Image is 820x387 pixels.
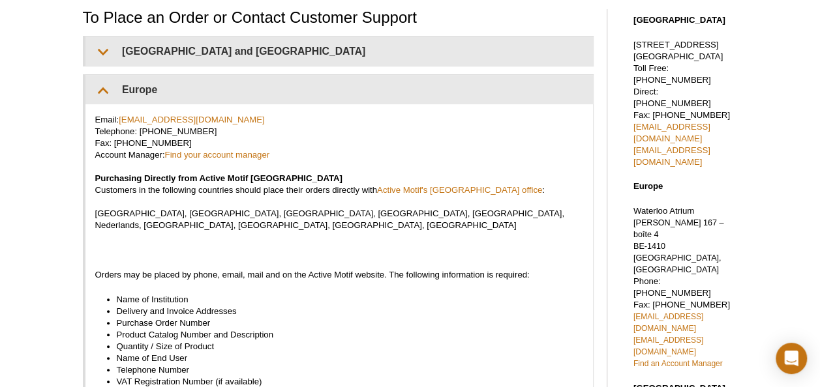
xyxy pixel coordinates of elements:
li: Quantity / Size of Product [117,341,570,352]
strong: [GEOGRAPHIC_DATA] [633,15,725,25]
strong: Europe [633,181,663,191]
a: [EMAIL_ADDRESS][DOMAIN_NAME] [633,336,703,356]
li: Product Catalog Number and Description [117,329,570,341]
li: Telephone Number [117,364,570,376]
a: Find your account manager [165,150,270,160]
a: Active Motif's [GEOGRAPHIC_DATA] office [377,185,542,195]
summary: [GEOGRAPHIC_DATA] and [GEOGRAPHIC_DATA] [85,36,593,66]
summary: Europe [85,75,593,104]
a: [EMAIL_ADDRESS][DOMAIN_NAME] [633,312,703,333]
span: [PERSON_NAME] 167 – boîte 4 BE-1410 [GEOGRAPHIC_DATA], [GEOGRAPHIC_DATA] [633,218,724,274]
p: Orders may be placed by phone, email, mail and on the Active Motif website. The following informa... [95,269,583,281]
li: Name of End User [117,352,570,364]
span: Purchasing Directly from Active Motif [GEOGRAPHIC_DATA] [95,173,342,183]
p: Email: Telephone: [PHONE_NUMBER] Fax: [PHONE_NUMBER] Account Manager: Customers in the following ... [95,114,583,231]
p: Waterloo Atrium Phone: [PHONE_NUMBER] Fax: [PHONE_NUMBER] [633,205,738,369]
h1: To Place an Order or Contact Customer Support [83,9,594,28]
li: Purchase Order Number [117,317,570,329]
li: Delivery and Invoice Addresses [117,306,570,317]
a: [EMAIL_ADDRESS][DOMAIN_NAME] [633,122,710,143]
a: Find an Account Manager [633,359,723,368]
div: Open Intercom Messenger [776,343,807,374]
a: [EMAIL_ADDRESS][DOMAIN_NAME] [119,115,265,124]
p: [STREET_ADDRESS] [GEOGRAPHIC_DATA] Toll Free: [PHONE_NUMBER] Direct: [PHONE_NUMBER] Fax: [PHONE_N... [633,39,738,168]
li: Name of Institution [117,294,570,306]
a: [EMAIL_ADDRESS][DOMAIN_NAME] [633,145,710,167]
